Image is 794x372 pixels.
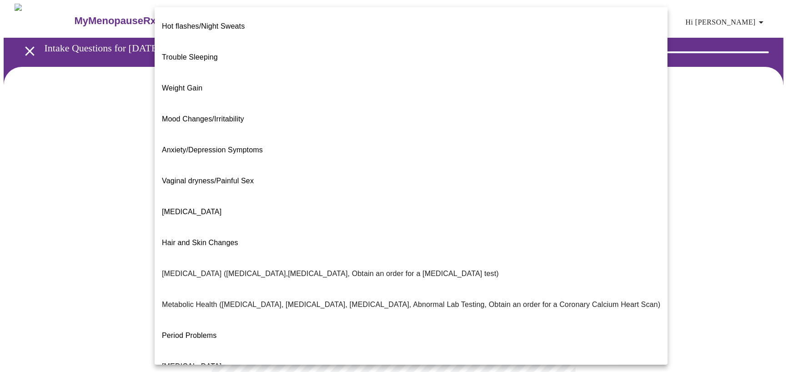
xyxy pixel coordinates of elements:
span: [MEDICAL_DATA] [162,208,221,216]
span: Period Problems [162,332,217,339]
p: [MEDICAL_DATA] ([MEDICAL_DATA],[MEDICAL_DATA], Obtain an order for a [MEDICAL_DATA] test) [162,268,499,279]
span: Vaginal dryness/Painful Sex [162,177,254,185]
span: Mood Changes/Irritability [162,115,244,123]
span: Hot flashes/Night Sweats [162,22,245,30]
span: Trouble Sleeping [162,53,218,61]
p: Metabolic Health ([MEDICAL_DATA], [MEDICAL_DATA], [MEDICAL_DATA], Abnormal Lab Testing, Obtain an... [162,299,660,310]
span: Anxiety/Depression Symptoms [162,146,263,154]
span: Hair and Skin Changes [162,239,238,246]
span: Weight Gain [162,84,202,92]
span: [MEDICAL_DATA] [162,362,221,370]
